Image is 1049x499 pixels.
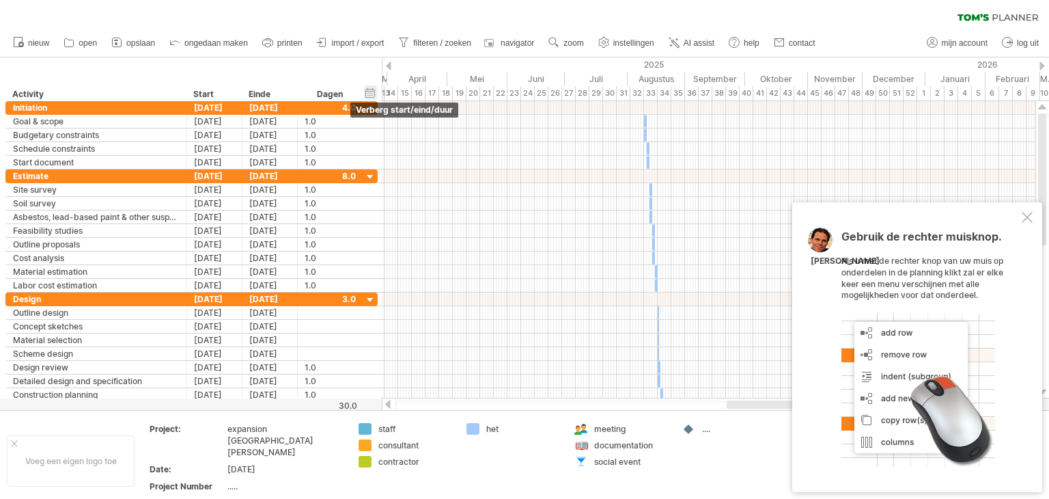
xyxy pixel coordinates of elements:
div: Oktober 2025 [745,72,808,86]
div: Activity [12,87,179,101]
span: Gebruik de rechter muisknop. [841,230,1002,250]
div: [DATE] [242,170,298,183]
div: 34 [658,86,671,100]
div: [DATE] [242,156,298,169]
span: contact [789,38,815,48]
div: Goal & scope [13,115,180,128]
div: [DATE] [242,279,298,292]
div: Initiation [13,101,180,114]
span: verberg start/eind/duur [356,105,453,115]
div: Date: [150,463,225,475]
div: 1.0 [305,224,356,237]
div: Project Number [150,481,225,492]
div: 49 [863,86,876,100]
div: Material estimation [13,265,180,278]
div: .... [702,423,777,435]
div: Concept sketches [13,320,180,333]
div: [DATE] [242,320,298,333]
div: Einde [249,87,290,101]
div: 32 [630,86,644,100]
div: [DATE] [242,347,298,360]
div: 38 [712,86,726,100]
div: Estimate [13,170,180,183]
div: [DATE] [187,334,242,347]
div: consultant [378,440,453,451]
div: 1.0 [305,252,356,265]
div: [DATE] [187,170,242,183]
span: mijn account [942,38,988,48]
div: Mei 2025 [447,72,507,86]
a: log uit [998,34,1043,52]
div: [PERSON_NAME] [811,256,880,267]
div: December 2025 [863,72,925,86]
div: 1 [917,86,931,100]
div: 26 [548,86,562,100]
div: [DATE] [242,129,298,141]
div: [DATE] [242,375,298,388]
div: 14 [384,86,398,100]
div: 1.0 [305,197,356,210]
span: ongedaan maken [184,38,248,48]
span: help [744,38,759,48]
div: 2 [931,86,945,100]
div: 51 [890,86,904,100]
div: het [486,423,561,435]
a: instellingen [595,34,658,52]
div: Dagen [297,87,362,101]
div: [DATE] [187,129,242,141]
div: 1.0 [305,238,356,251]
span: import / export [332,38,384,48]
div: 17 [425,86,439,100]
a: mijn account [923,34,992,52]
div: Start [193,87,234,101]
div: September 2025 [685,72,745,86]
div: Material selection [13,334,180,347]
div: Februari 2026 [985,72,1040,86]
div: [DATE] [187,279,242,292]
div: 19 [453,86,466,100]
div: 21 [480,86,494,100]
div: 46 [822,86,835,100]
div: [DATE] [187,197,242,210]
div: [DATE] [242,183,298,196]
div: [DATE] [242,224,298,237]
div: Januari 2026 [925,72,985,86]
div: 45 [808,86,822,100]
div: Outline design [13,306,180,319]
div: 20 [466,86,480,100]
span: open [79,38,97,48]
a: ongedaan maken [166,34,252,52]
div: 47 [835,86,849,100]
div: November 2025 [808,72,863,86]
div: 37 [699,86,712,100]
div: Budgetary constraints [13,129,180,141]
div: [DATE] [242,293,298,306]
div: [DATE] [187,361,242,374]
div: 1.0 [305,265,356,278]
span: nieuw [28,38,49,48]
div: staff [378,423,453,435]
div: Juni 2025 [507,72,565,86]
div: [DATE] [242,238,298,251]
div: 16 [412,86,425,100]
div: [DATE] [242,388,298,401]
div: April 2025 [387,72,447,86]
div: 40 [740,86,753,100]
div: 43 [781,86,794,100]
div: Labor cost estimation [13,279,180,292]
div: [DATE] [187,252,242,265]
div: Juli 2025 [565,72,628,86]
div: 33 [644,86,658,100]
a: import / export [313,34,389,52]
a: nieuw [10,34,53,52]
div: 36 [685,86,699,100]
div: [DATE] [187,306,242,319]
div: 1.0 [305,279,356,292]
div: Soil survey [13,197,180,210]
a: contact [770,34,820,52]
a: open [60,34,101,52]
div: 4 [958,86,972,100]
div: [DATE] [187,238,242,251]
div: [DATE] [242,306,298,319]
div: 9 [1026,86,1040,100]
